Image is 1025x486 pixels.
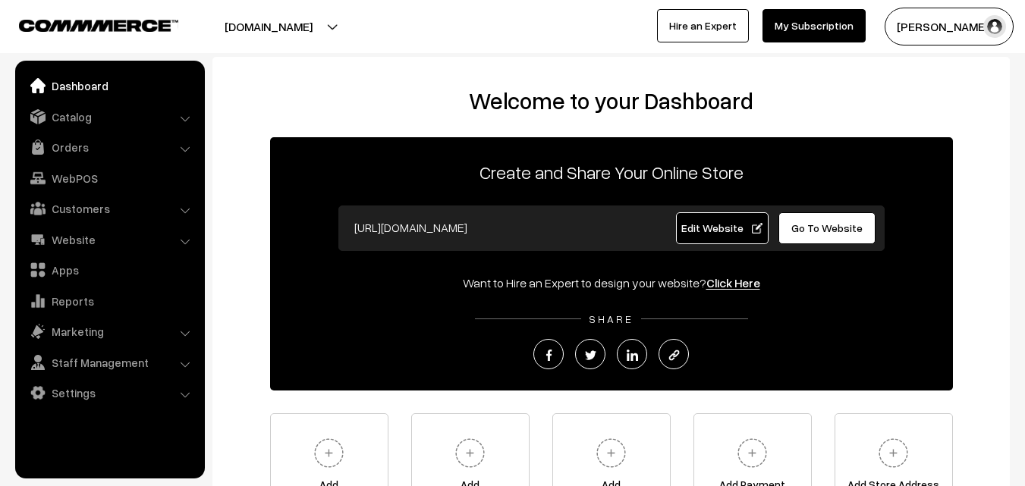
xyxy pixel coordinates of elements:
a: WebPOS [19,165,200,192]
span: Edit Website [681,221,762,234]
a: Edit Website [676,212,769,244]
a: Settings [19,379,200,406]
span: Go To Website [791,221,863,234]
img: COMMMERCE [19,20,178,31]
a: Hire an Expert [657,9,749,42]
a: Apps [19,256,200,284]
a: Customers [19,195,200,222]
a: Orders [19,133,200,161]
div: Want to Hire an Expert to design your website? [270,274,953,292]
a: COMMMERCE [19,15,152,33]
img: plus.svg [731,432,773,474]
a: Catalog [19,103,200,130]
a: Website [19,226,200,253]
img: plus.svg [590,432,632,474]
h2: Welcome to your Dashboard [228,87,995,114]
button: [PERSON_NAME] [885,8,1014,45]
a: Click Here [706,275,760,290]
a: Dashboard [19,72,200,99]
img: plus.svg [873,432,914,474]
img: user [983,15,1006,38]
a: Staff Management [19,349,200,376]
a: Marketing [19,318,200,345]
span: SHARE [581,312,641,325]
a: My Subscription [762,9,866,42]
p: Create and Share Your Online Store [270,158,953,186]
a: Go To Website [778,212,876,244]
img: plus.svg [308,432,350,474]
a: Reports [19,287,200,315]
button: [DOMAIN_NAME] [171,8,366,45]
img: plus.svg [449,432,491,474]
